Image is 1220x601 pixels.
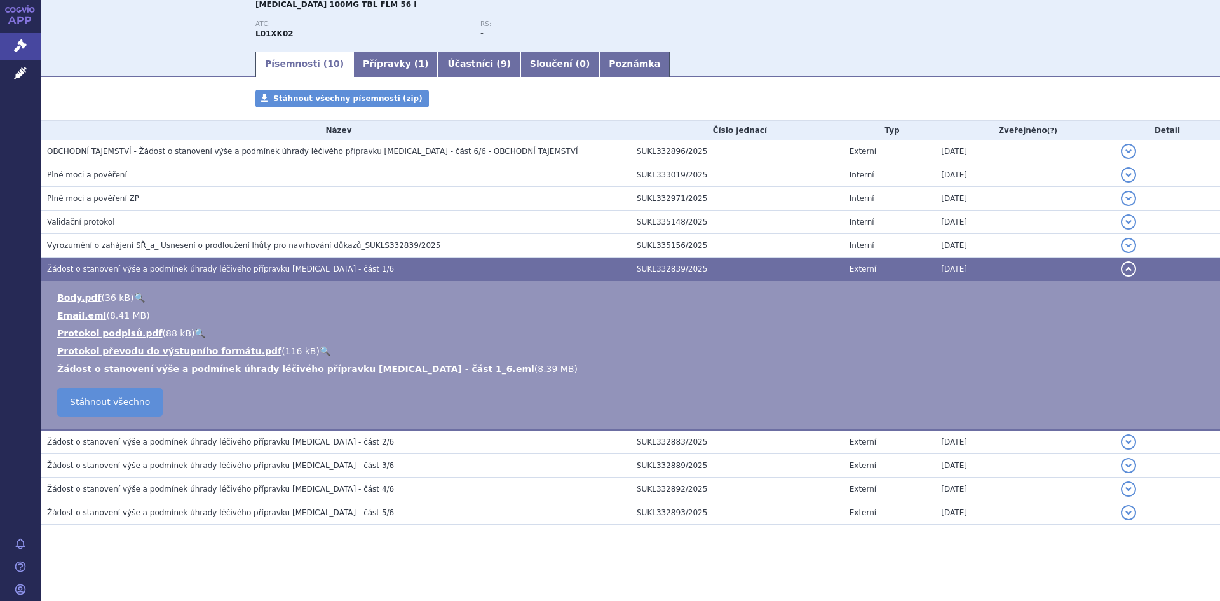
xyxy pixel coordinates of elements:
span: 0 [579,59,586,69]
button: detail [1121,238,1136,253]
a: Body.pdf [57,293,102,303]
td: SUKL335148/2025 [630,211,843,234]
a: Sloučení (0) [520,52,599,77]
a: Poznámka [599,52,670,77]
th: Typ [843,121,935,140]
td: SUKL332896/2025 [630,140,843,163]
td: [DATE] [935,163,1115,187]
span: Externí [850,485,876,494]
td: SUKL335156/2025 [630,234,843,258]
span: Externí [850,265,876,273]
span: Externí [850,147,876,156]
span: Žádost o stanovení výše a podmínek úhrady léčivého přípravku Zejula - část 2/6 [47,438,394,446]
span: OBCHODNÍ TAJEMSTVÍ - Žádost o stanovení výše a podmínek úhrady léčivého přípravku Zejula - část 6... [47,147,578,156]
th: Detail [1115,121,1220,140]
span: Žádost o stanovení výše a podmínek úhrady léčivého přípravku Zejula - část 1/6 [47,265,394,273]
span: Interní [850,218,874,226]
a: Protokol převodu do výstupního formátu.pdf [57,346,281,356]
p: ATC: [255,20,468,28]
td: [DATE] [935,258,1115,281]
td: [DATE] [935,501,1115,525]
li: ( ) [57,345,1207,357]
td: [DATE] [935,454,1115,478]
span: Externí [850,508,876,517]
span: Plné moci a pověření ZP [47,194,139,203]
strong: NIRAPARIB [255,29,294,38]
span: 8.39 MB [538,364,574,374]
a: Žádost o stanovení výše a podmínek úhrady léčivého přípravku [MEDICAL_DATA] - část 1_6.eml [57,364,534,374]
td: SUKL332883/2025 [630,430,843,454]
span: 116 kB [285,346,316,356]
td: [DATE] [935,430,1115,454]
li: ( ) [57,363,1207,375]
a: 🔍 [134,293,145,303]
span: Interní [850,241,874,250]
a: 🔍 [194,328,205,338]
p: RS: [480,20,693,28]
button: detail [1121,481,1136,497]
span: Vyrozumění o zahájení SŘ_a_ Usnesení o prodloužení lhůty pro navrhování důkazů_SUKLS332839/2025 [47,241,440,250]
td: [DATE] [935,140,1115,163]
th: Číslo jednací [630,121,843,140]
button: detail [1121,434,1136,450]
th: Název [41,121,630,140]
span: 1 [418,59,424,69]
span: Stáhnout všechny písemnosti (zip) [273,94,423,103]
li: ( ) [57,291,1207,304]
button: detail [1121,261,1136,277]
button: detail [1121,505,1136,520]
a: Email.eml [57,310,106,321]
span: Validační protokol [47,218,115,226]
span: Plné moci a pověření [47,170,127,179]
span: Žádost o stanovení výše a podmínek úhrady léčivého přípravku Zejula - část 5/6 [47,508,394,517]
a: Stáhnout všechno [57,388,163,417]
a: Účastníci (9) [438,52,520,77]
span: Externí [850,461,876,470]
li: ( ) [57,327,1207,340]
button: detail [1121,214,1136,230]
a: 🔍 [320,346,330,356]
span: 10 [327,59,339,69]
strong: - [480,29,484,38]
abbr: (?) [1047,127,1057,135]
td: SUKL332839/2025 [630,258,843,281]
span: 36 kB [105,293,130,303]
span: 88 kB [166,328,191,338]
a: Přípravky (1) [353,52,438,77]
span: Interní [850,170,874,179]
a: Protokol podpisů.pdf [57,328,163,338]
td: SUKL332893/2025 [630,501,843,525]
button: detail [1121,167,1136,183]
span: Externí [850,438,876,446]
button: detail [1121,458,1136,473]
td: [DATE] [935,211,1115,234]
td: SUKL332892/2025 [630,478,843,501]
td: SUKL332971/2025 [630,187,843,211]
td: [DATE] [935,234,1115,258]
button: detail [1121,144,1136,159]
span: 8.41 MB [110,310,146,321]
span: Žádost o stanovení výše a podmínek úhrady léčivého přípravku Zejula - část 4/6 [47,485,394,494]
span: 9 [501,59,507,69]
a: Písemnosti (10) [255,52,353,77]
span: Interní [850,194,874,203]
th: Zveřejněno [935,121,1115,140]
button: detail [1121,191,1136,206]
li: ( ) [57,309,1207,322]
a: Stáhnout všechny písemnosti (zip) [255,90,429,107]
td: SUKL332889/2025 [630,454,843,478]
span: Žádost o stanovení výše a podmínek úhrady léčivého přípravku Zejula - část 3/6 [47,461,394,470]
td: [DATE] [935,187,1115,211]
td: [DATE] [935,478,1115,501]
td: SUKL333019/2025 [630,163,843,187]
